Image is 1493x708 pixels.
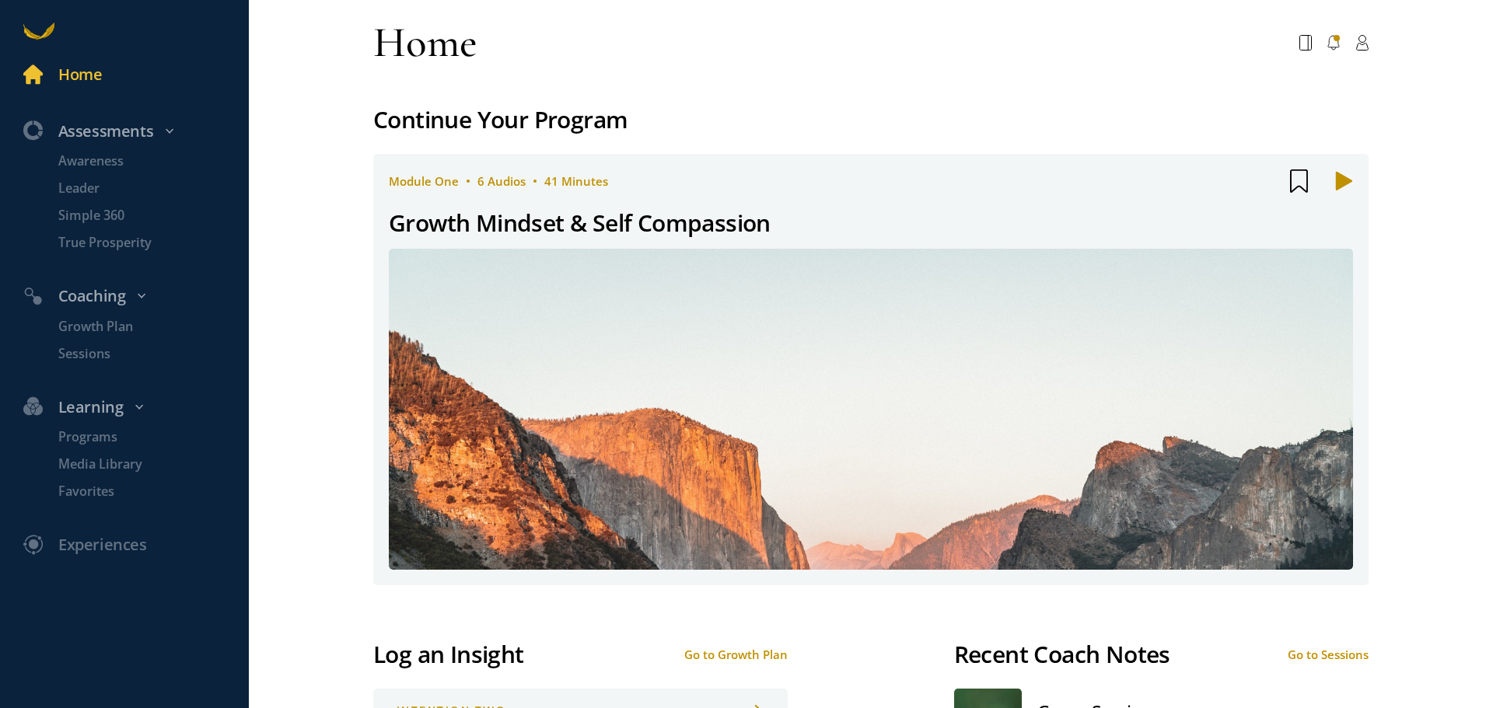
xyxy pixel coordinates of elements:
div: Home [373,16,477,70]
span: module one [389,173,459,189]
a: module one6 Audios41 MinutesGrowth Mindset & Self Compassion [373,154,1369,586]
span: 41 Minutes [544,173,608,189]
div: Go to Growth Plan [684,647,788,662]
p: Growth Plan [58,317,245,337]
p: Media Library [58,455,245,474]
a: Media Library [35,455,249,474]
img: 5ffd683f75b04f9fae80780a_1697608424.jpg [389,249,1353,570]
p: True Prosperity [58,233,245,253]
div: Coaching [12,284,257,309]
a: Favorites [35,482,249,501]
p: Awareness [58,152,245,171]
a: Programs [35,427,249,447]
a: Awareness [35,152,249,171]
a: Growth Plan [35,317,249,337]
a: Simple 360 [35,206,249,225]
div: Go to Sessions [1288,647,1369,662]
div: Log an Insight [373,636,524,673]
a: Sessions [35,344,249,364]
p: Favorites [58,482,245,501]
p: Programs [58,427,245,447]
p: Simple 360 [58,206,245,225]
div: Experiences [58,532,147,558]
div: Growth Mindset & Self Compassion [389,204,771,242]
div: Assessments [12,119,257,145]
div: Home [58,62,102,88]
div: Continue Your Program [373,101,1369,138]
a: Leader [35,179,249,198]
a: True Prosperity [35,233,249,253]
div: Recent Coach Notes [954,636,1170,673]
span: 6 Audios [477,173,526,189]
div: Learning [12,395,257,420]
p: Leader [58,179,245,198]
p: Sessions [58,344,245,364]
